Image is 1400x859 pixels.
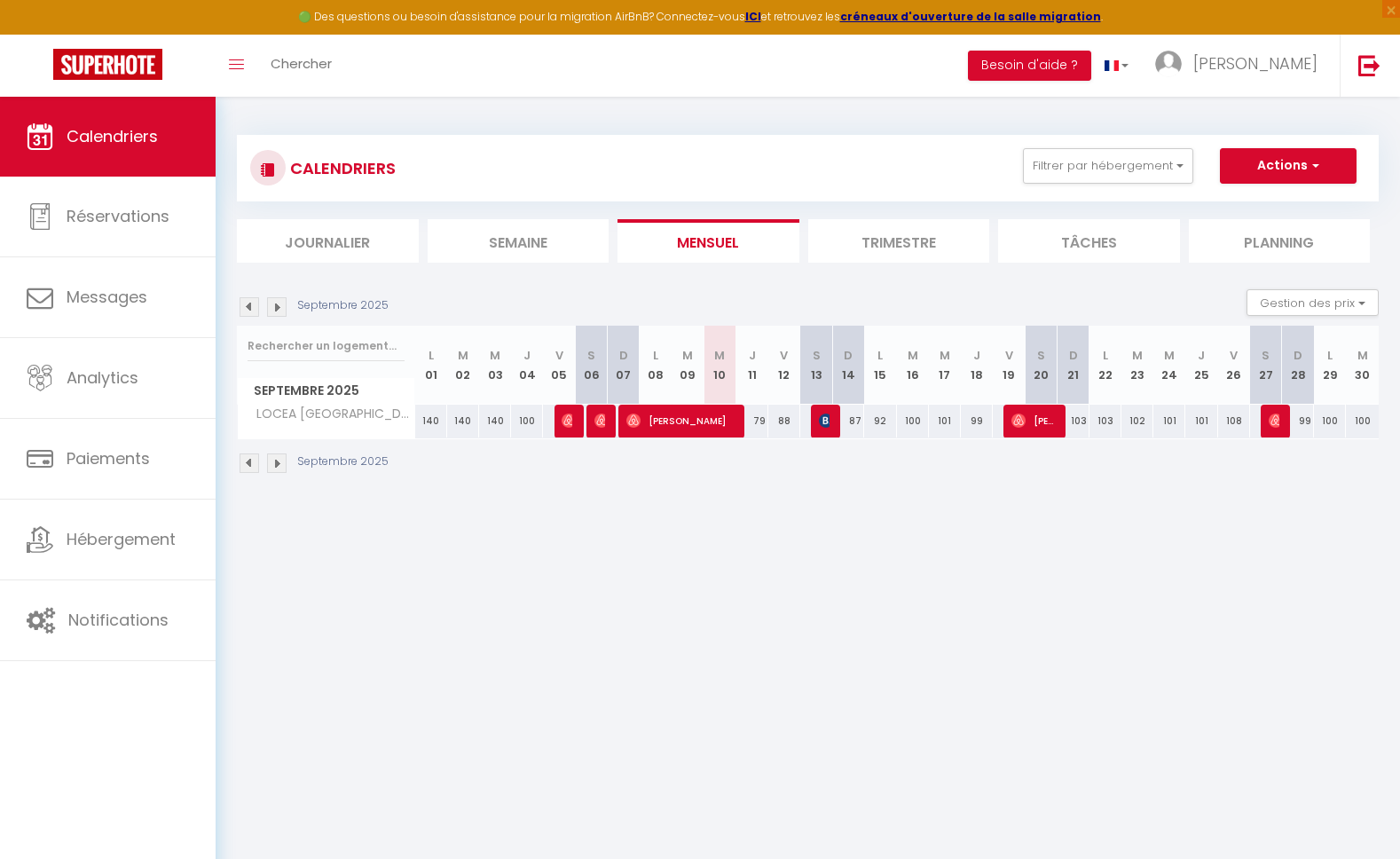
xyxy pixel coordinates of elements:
abbr: M [1357,347,1368,364]
th: 29 [1314,326,1346,405]
th: 27 [1250,326,1282,405]
th: 18 [961,326,993,405]
abbr: L [877,347,883,364]
th: 22 [1089,326,1121,405]
abbr: V [780,347,788,364]
p: Septembre 2025 [297,453,389,470]
th: 21 [1058,326,1089,405]
th: 02 [447,326,479,405]
th: 17 [929,326,961,405]
li: Semaine [428,219,610,263]
abbr: M [490,347,500,364]
th: 16 [897,326,929,405]
span: [PERSON_NAME] [562,404,572,437]
abbr: D [1069,347,1078,364]
img: ... [1155,51,1182,77]
h3: CALENDRIERS [286,148,396,188]
th: 13 [800,326,832,405]
li: Trimestre [808,219,990,263]
th: 07 [608,326,640,405]
li: Mensuel [617,219,799,263]
p: Septembre 2025 [297,297,389,314]
div: 88 [768,405,800,437]
abbr: M [1164,347,1175,364]
abbr: S [1037,347,1045,364]
abbr: J [523,347,531,364]
a: Chercher [257,35,345,97]
div: 101 [929,405,961,437]
a: ICI [745,9,761,24]
th: 26 [1218,326,1250,405]
abbr: J [973,347,980,364]
th: 30 [1346,326,1379,405]
abbr: D [619,347,628,364]
span: Réservations [67,205,169,227]
button: Actions [1220,148,1357,184]
div: 100 [511,405,543,437]
abbr: L [1327,347,1333,364]
th: 03 [479,326,511,405]
div: 99 [961,405,993,437]
abbr: L [653,347,658,364]
th: 09 [672,326,704,405]
button: Besoin d'aide ? [968,51,1091,81]
span: LOCEA [GEOGRAPHIC_DATA] [240,405,418,424]
th: 08 [640,326,672,405]
abbr: J [749,347,756,364]
div: 103 [1089,405,1121,437]
div: 99 [1282,405,1314,437]
span: [PERSON_NAME] [594,404,605,437]
abbr: J [1198,347,1205,364]
div: 108 [1218,405,1250,437]
th: 25 [1185,326,1217,405]
div: 100 [1346,405,1379,437]
abbr: L [1103,347,1108,364]
button: Filtrer par hébergement [1023,148,1193,184]
abbr: S [587,347,595,364]
abbr: D [1294,347,1302,364]
abbr: L [429,347,434,364]
th: 10 [704,326,735,405]
abbr: M [458,347,468,364]
div: 101 [1185,405,1217,437]
div: 140 [447,405,479,437]
abbr: V [555,347,563,364]
span: Messages [67,286,147,308]
div: 140 [479,405,511,437]
div: 87 [832,405,864,437]
span: [PERSON_NAME] [1269,404,1279,437]
span: Paiements [67,447,150,469]
abbr: V [1005,347,1013,364]
th: 19 [993,326,1025,405]
div: 101 [1153,405,1185,437]
div: 102 [1121,405,1153,437]
th: 28 [1282,326,1314,405]
abbr: D [844,347,853,364]
img: logout [1358,54,1380,76]
th: 04 [511,326,543,405]
input: Rechercher un logement... [248,330,405,362]
div: 100 [1314,405,1346,437]
th: 14 [832,326,864,405]
th: 01 [415,326,447,405]
a: créneaux d'ouverture de la salle migration [840,9,1101,24]
abbr: V [1230,347,1238,364]
span: Hébergement [67,528,176,550]
div: 92 [864,405,896,437]
span: Analytics [67,366,138,389]
div: 79 [736,405,768,437]
li: Tâches [998,219,1180,263]
th: 24 [1153,326,1185,405]
span: [PERSON_NAME] [1011,404,1054,437]
abbr: S [813,347,821,364]
span: Septembre 2025 [238,378,414,404]
a: ... [PERSON_NAME] [1142,35,1340,97]
th: 06 [576,326,608,405]
th: 12 [768,326,800,405]
li: Journalier [237,219,419,263]
img: Super Booking [53,49,162,80]
div: 103 [1058,405,1089,437]
th: 11 [736,326,768,405]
